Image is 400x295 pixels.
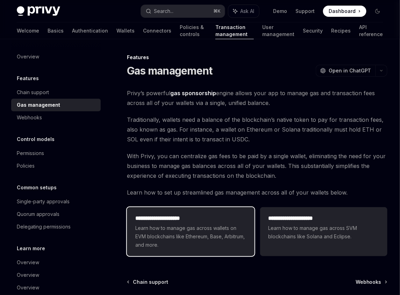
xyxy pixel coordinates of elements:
a: Recipes [331,22,351,39]
div: Delegating permissions [17,223,71,231]
a: Dashboard [323,6,366,17]
span: Privy’s powerful engine allows your app to manage gas and transaction fees across all of your wal... [127,88,387,108]
a: Connectors [143,22,171,39]
span: Webhooks [356,279,381,286]
a: Security [303,22,323,39]
div: Overview [17,52,39,61]
a: Policies [11,160,101,172]
h5: Control models [17,135,55,143]
span: Dashboard [329,8,356,15]
div: Features [127,54,387,61]
span: Chain support [133,279,168,286]
span: ⌘ K [213,8,221,14]
strong: gas sponsorship [170,90,216,97]
div: Overview [17,271,39,279]
button: Ask AI [228,5,259,17]
a: Gas management [11,99,101,111]
button: Open in ChatGPT [316,65,376,77]
h5: Features [17,74,39,83]
a: **** **** **** **** *Learn how to manage gas across SVM blockchains like Solana and Eclipse. [260,207,387,256]
button: Search...⌘K [141,5,225,17]
a: Permissions [11,147,101,160]
a: Authentication [72,22,108,39]
span: Learn how to set up streamlined gas management across all of your wallets below. [127,188,387,197]
button: Toggle dark mode [372,6,383,17]
a: Wallets [116,22,135,39]
div: Permissions [17,149,44,157]
h1: Gas management [127,64,213,77]
span: Ask AI [240,8,254,15]
a: Support [295,8,315,15]
span: With Privy, you can centralize gas fees to be paid by a single wallet, eliminating the need for y... [127,151,387,181]
span: Learn how to manage gas across wallets on EVM blockchains like Ethereum, Base, Arbitrum, and more. [135,224,246,249]
a: Welcome [17,22,39,39]
div: Policies [17,162,35,170]
a: Overview [11,50,101,63]
a: User management [262,22,294,39]
img: dark logo [17,6,60,16]
span: Traditionally, wallets need a balance of the blockchain’s native token to pay for transaction fee... [127,115,387,144]
a: Chain support [128,279,168,286]
a: Webhooks [356,279,387,286]
a: Basics [48,22,64,39]
div: Quorum approvals [17,210,59,218]
a: Demo [273,8,287,15]
a: Single-party approvals [11,195,101,208]
a: Delegating permissions [11,220,101,233]
a: Quorum approvals [11,208,101,220]
div: Overview [17,283,39,292]
div: Search... [154,7,174,15]
a: **** **** **** **** *Learn how to manage gas across wallets on EVM blockchains like Ethereum, Bas... [127,207,254,256]
h5: Common setups [17,183,57,192]
a: Policies & controls [180,22,207,39]
a: Chain support [11,86,101,99]
a: API reference [359,22,383,39]
a: Transaction management [215,22,254,39]
div: Gas management [17,101,60,109]
a: Overview [11,269,101,281]
span: Learn how to manage gas across SVM blockchains like Solana and Eclipse. [269,224,379,241]
span: Open in ChatGPT [329,67,371,74]
a: Webhooks [11,111,101,124]
div: Webhooks [17,113,42,122]
h5: Learn more [17,244,45,253]
div: Single-party approvals [17,197,70,206]
a: Overview [11,281,101,294]
div: Overview [17,258,39,267]
a: Overview [11,256,101,269]
div: Chain support [17,88,49,97]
